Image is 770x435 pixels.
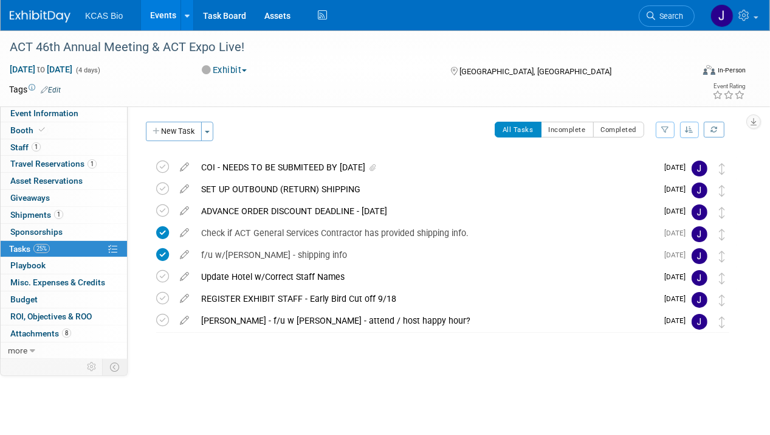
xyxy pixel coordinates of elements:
[638,63,746,82] div: Event Format
[195,157,657,178] div: COI - NEEDS TO BE SUBMITEED BY [DATE]
[703,65,715,75] img: Format-Inperson.png
[1,190,127,206] a: Giveaways
[692,248,707,264] img: Jocelyn King
[1,308,127,325] a: ROI, Objectives & ROO
[639,5,695,27] a: Search
[1,274,127,291] a: Misc. Expenses & Credits
[1,241,127,257] a: Tasks25%
[10,329,71,338] span: Attachments
[1,122,127,139] a: Booth
[174,206,195,217] a: edit
[719,294,725,306] i: Move task
[41,86,61,94] a: Edit
[195,288,657,309] div: REGISTER EXHIBIT STAFF - Early Bird Cut off 9/18
[174,184,195,195] a: edit
[10,142,41,152] span: Staff
[174,228,195,238] a: edit
[664,207,692,215] span: [DATE]
[88,159,97,169] span: 1
[9,83,61,96] td: Tags
[712,83,745,89] div: Event Rating
[195,223,657,243] div: Check if ACT General Services Contractor has provided shipping info.
[692,292,707,308] img: Jocelyn King
[1,207,127,223] a: Shipments1
[692,183,707,198] img: Jocelyn King
[719,273,725,284] i: Move task
[85,11,123,21] span: KCAS Bio
[81,359,103,375] td: Personalize Event Tab Strip
[5,37,683,58] div: ACT 46th Annual Meeting & ACT Expo Live!
[195,245,657,265] div: f/u w/[PERSON_NAME] - shipping info
[593,122,645,137] button: Completed
[719,229,725,240] i: Move task
[692,204,707,220] img: Jocelyn King
[664,229,692,237] span: [DATE]
[10,260,46,270] span: Playbook
[75,66,100,74] span: (4 days)
[719,251,725,262] i: Move task
[10,10,70,23] img: ExhibitDay
[54,210,63,219] span: 1
[692,314,707,330] img: Jocelyn King
[10,159,97,169] span: Travel Reservations
[692,161,707,176] img: Jocelyn King
[174,249,195,260] a: edit
[10,311,92,321] span: ROI, Objectives & ROO
[10,176,83,186] span: Asset Reservations
[10,125,47,135] span: Booth
[664,294,692,303] span: [DATE]
[195,310,657,331] div: [PERSON_NAME] - f/u w [PERSON_NAME] - attend / host happy hour?
[664,251,692,259] span: [DATE]
[664,185,692,193] span: [DATE]
[704,122,724,137] a: Refresh
[174,315,195,326] a: edit
[460,67,612,76] span: [GEOGRAPHIC_DATA], [GEOGRAPHIC_DATA]
[1,257,127,274] a: Playbook
[174,271,195,282] a: edit
[1,291,127,308] a: Budget
[8,346,27,355] span: more
[664,316,692,325] span: [DATE]
[146,122,202,141] button: New Task
[33,244,50,253] span: 25%
[541,122,594,137] button: Incomplete
[198,64,252,77] button: Exhibit
[664,273,692,281] span: [DATE]
[717,66,746,75] div: In-Person
[710,4,734,27] img: Jocelyn King
[1,105,127,122] a: Event Information
[10,227,63,237] span: Sponsorships
[32,142,41,151] span: 1
[495,122,541,137] button: All Tasks
[9,64,73,75] span: [DATE] [DATE]
[10,294,38,304] span: Budget
[195,179,657,200] div: SET UP OUTBOUND (RETURN) SHIPPING
[9,244,50,254] span: Tasks
[692,270,707,286] img: Jocelyn King
[39,127,45,133] i: Booth reservation complete
[35,64,47,74] span: to
[719,163,725,175] i: Move task
[103,359,128,375] td: Toggle Event Tabs
[62,329,71,338] span: 8
[664,163,692,172] span: [DATE]
[719,316,725,328] i: Move task
[10,193,50,203] span: Giveaways
[719,185,725,197] i: Move task
[174,293,195,304] a: edit
[719,207,725,218] i: Move task
[195,201,657,221] div: ADVANCE ORDER DISCOUNT DEADLINE - [DATE]
[692,226,707,242] img: Jocelyn King
[10,108,78,118] span: Event Information
[195,266,657,287] div: Update Hotel w/Correct Staff Names
[1,173,127,189] a: Asset Reservations
[10,277,105,287] span: Misc. Expenses & Credits
[10,210,63,220] span: Shipments
[174,162,195,173] a: edit
[655,12,683,21] span: Search
[1,325,127,342] a: Attachments8
[1,224,127,240] a: Sponsorships
[1,139,127,156] a: Staff1
[1,156,127,172] a: Travel Reservations1
[1,343,127,359] a: more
